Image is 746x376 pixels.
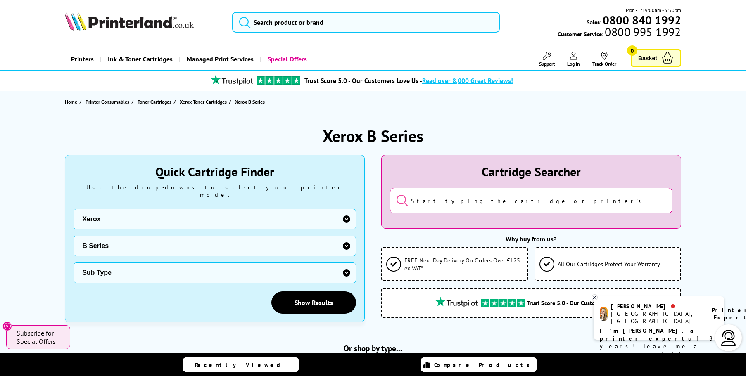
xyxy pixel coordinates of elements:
[381,235,681,243] div: Why buy from us?
[434,361,534,369] span: Compare Products
[207,75,257,85] img: trustpilot rating
[567,61,580,67] span: Log In
[720,330,737,346] img: user-headset-light.svg
[195,361,289,369] span: Recently Viewed
[627,45,637,56] span: 0
[65,12,194,31] img: Printerland Logo
[539,61,555,67] span: Support
[235,99,265,105] span: Xerox B Series
[74,163,356,180] div: Quick Cartridge Finder
[138,97,173,106] a: Toner Cartridges
[86,97,129,106] span: Printer Consumables
[180,97,227,106] span: Xerox Toner Cartridges
[600,307,608,321] img: amy-livechat.png
[2,322,12,331] button: Close
[432,297,481,307] img: trustpilot rating
[108,49,173,70] span: Ink & Toner Cartridges
[183,357,299,372] a: Recently Viewed
[271,291,356,314] a: Show Results
[600,327,696,342] b: I'm [PERSON_NAME], a printer expert
[603,12,681,28] b: 0800 840 1992
[527,299,630,307] span: Trust Score 5.0 - Our Customers Love Us!
[260,49,313,70] a: Special Offers
[592,52,616,67] a: Track Order
[323,125,423,147] h1: Xerox B Series
[601,16,681,24] a: 0800 840 1992
[86,97,131,106] a: Printer Consumables
[180,97,229,106] a: Xerox Toner Cartridges
[404,256,523,272] span: FREE Next Day Delivery On Orders Over £125 ex VAT*
[626,6,681,14] span: Mon - Fri 9:00am - 5:30pm
[304,76,513,85] a: Trust Score 5.0 - Our Customers Love Us -Read over 8,000 Great Reviews!
[74,184,356,199] div: Use the drop-downs to select your printer model
[558,28,681,38] span: Customer Service:
[481,299,525,307] img: trustpilot rating
[603,28,681,36] span: 0800 995 1992
[611,303,701,310] div: [PERSON_NAME]
[539,52,555,67] a: Support
[611,310,701,325] div: [GEOGRAPHIC_DATA], [GEOGRAPHIC_DATA]
[390,163,672,180] div: Cartridge Searcher
[390,188,672,213] input: Start typing the cartridge or printer's name...
[558,260,660,268] span: All Our Cartridges Protect Your Warranty
[422,76,513,85] span: Read over 8,000 Great Reviews!
[179,49,260,70] a: Managed Print Services
[65,343,681,353] h2: Or shop by type...
[587,18,601,26] span: Sales:
[421,357,537,372] a: Compare Products
[100,49,179,70] a: Ink & Toner Cartridges
[17,329,62,345] span: Subscribe for Special Offers
[65,97,79,106] a: Home
[600,327,718,366] p: of 8 years! Leave me a message and I'll respond ASAP
[65,49,100,70] a: Printers
[567,52,580,67] a: Log In
[65,12,222,32] a: Printerland Logo
[631,49,681,67] a: Basket 0
[232,12,500,33] input: Search product or brand
[257,76,300,85] img: trustpilot rating
[638,52,657,64] span: Basket
[138,97,171,106] span: Toner Cartridges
